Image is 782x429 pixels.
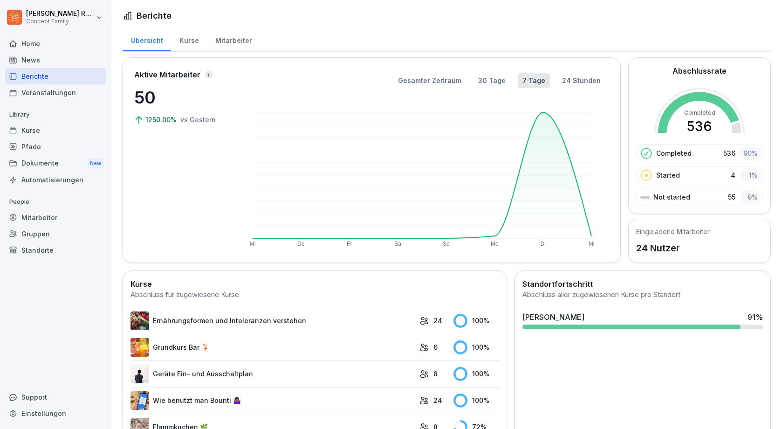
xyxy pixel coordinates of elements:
[130,391,415,410] a: Wie benutzt man Bounti 🤷🏾‍♀️
[453,314,499,328] div: 100 %
[728,192,735,202] p: 55
[5,242,106,258] a: Standorte
[130,338,415,357] a: Grundkurs Bar 🍹
[130,391,149,410] img: xurzlqcdv3lo3k87m0sicyoj.png
[656,148,692,158] p: Completed
[433,369,438,379] p: 8
[180,115,216,125] p: vs Gestern
[522,290,763,300] div: Abschluss aller zugewiesenen Kurse pro Standort
[5,172,106,188] a: Automatisierungen
[130,338,149,357] img: jc1ievjb437pynzz13nfszya.png
[740,168,761,182] div: 1 %
[433,342,438,352] p: 6
[171,28,207,51] a: Kurse
[297,241,305,247] text: Do
[5,122,106,138] a: Kurse
[130,311,415,330] a: Ernährungsformen und Intoleranzen verstehen
[443,241,450,247] text: So
[5,68,106,84] a: Berichte
[557,73,605,88] button: 24 Stunden
[433,395,442,405] p: 24
[123,28,171,51] a: Übersicht
[723,148,735,158] p: 536
[540,241,545,247] text: Di
[134,69,200,80] p: Aktive Mitarbeiter
[130,365,415,383] a: Geräte Ein- und Ausschaltplan
[672,65,727,76] h2: Abschlussrate
[522,278,763,290] h2: Standortfortschritt
[5,84,106,101] a: Veranstaltungen
[748,311,763,323] div: 91 %
[130,290,499,300] div: Abschluss für zugewiesene Kurse
[250,241,256,247] text: Mi
[453,340,499,354] div: 100 %
[5,52,106,68] a: News
[130,365,149,383] img: ti9ch2566rhf5goq2xuybur0.png
[130,311,149,330] img: bdidfg6e4ofg5twq7n4gd52h.png
[740,146,761,160] div: 90 %
[393,73,466,88] button: Gesamter Zeitraum
[519,308,767,333] a: [PERSON_NAME]91%
[473,73,510,88] button: 30 Tage
[656,170,680,180] p: Started
[5,107,106,122] p: Library
[5,209,106,226] a: Mitarbeiter
[5,138,106,155] a: Pfade
[347,241,352,247] text: Fr
[130,278,499,290] h2: Kurse
[491,241,499,247] text: Mo
[5,35,106,52] a: Home
[522,311,584,323] div: [PERSON_NAME]
[453,394,499,408] div: 100 %
[636,241,710,255] p: 24 Nutzer
[518,73,550,88] button: 7 Tage
[26,10,94,18] p: [PERSON_NAME] Rausch
[88,158,103,169] div: New
[5,405,106,422] a: Einstellungen
[740,190,761,204] div: 9 %
[731,170,735,180] p: 4
[5,155,106,172] div: Dokumente
[5,389,106,405] div: Support
[589,241,595,247] text: Mi
[5,226,106,242] a: Gruppen
[5,155,106,172] a: DokumenteNew
[207,28,260,51] a: Mitarbeiter
[453,367,499,381] div: 100 %
[26,18,94,25] p: Concept Family
[5,194,106,209] p: People
[394,241,401,247] text: Sa
[636,227,710,236] h5: Eingeladene Mitarbeiter
[653,192,690,202] p: Not started
[134,85,227,110] p: 50
[145,115,178,125] p: 1250.00%
[433,316,442,325] p: 24
[137,9,171,22] h1: Berichte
